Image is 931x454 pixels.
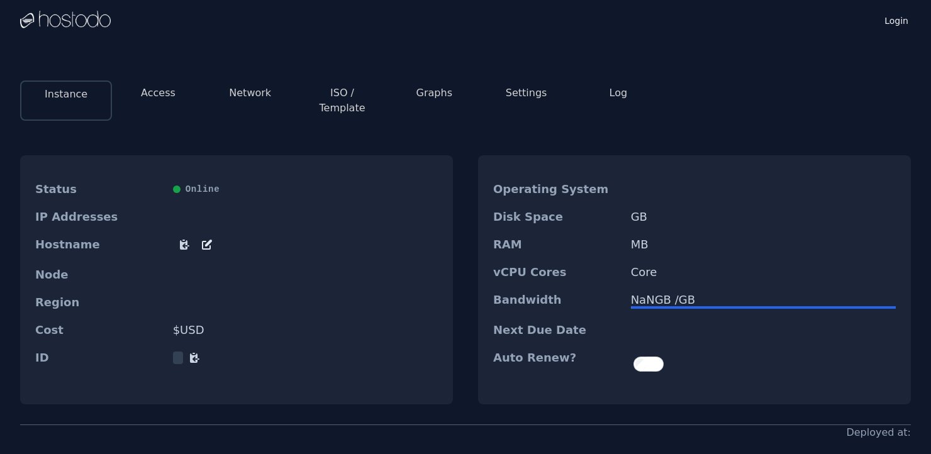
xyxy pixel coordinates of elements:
[141,86,176,101] button: Access
[631,211,896,223] dd: GB
[35,324,163,336] dt: Cost
[631,294,896,306] div: NaN GB / GB
[493,294,621,309] dt: Bandwidth
[610,86,628,101] button: Log
[631,266,896,279] dd: Core
[35,183,163,196] dt: Status
[493,238,621,251] dt: RAM
[493,324,621,336] dt: Next Due Date
[173,183,438,196] div: Online
[493,352,621,377] dt: Auto Renew?
[493,266,621,279] dt: vCPU Cores
[45,87,87,102] button: Instance
[35,238,163,253] dt: Hostname
[35,269,163,281] dt: Node
[493,211,621,223] dt: Disk Space
[506,86,547,101] button: Settings
[173,324,438,336] dd: $ USD
[416,86,452,101] button: Graphs
[882,12,911,27] a: Login
[493,183,621,196] dt: Operating System
[20,11,111,30] img: Logo
[35,211,163,223] dt: IP Addresses
[35,296,163,309] dt: Region
[306,86,378,116] button: ISO / Template
[35,352,163,364] dt: ID
[229,86,271,101] button: Network
[631,238,896,251] dd: MB
[846,425,911,440] div: Deployed at:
